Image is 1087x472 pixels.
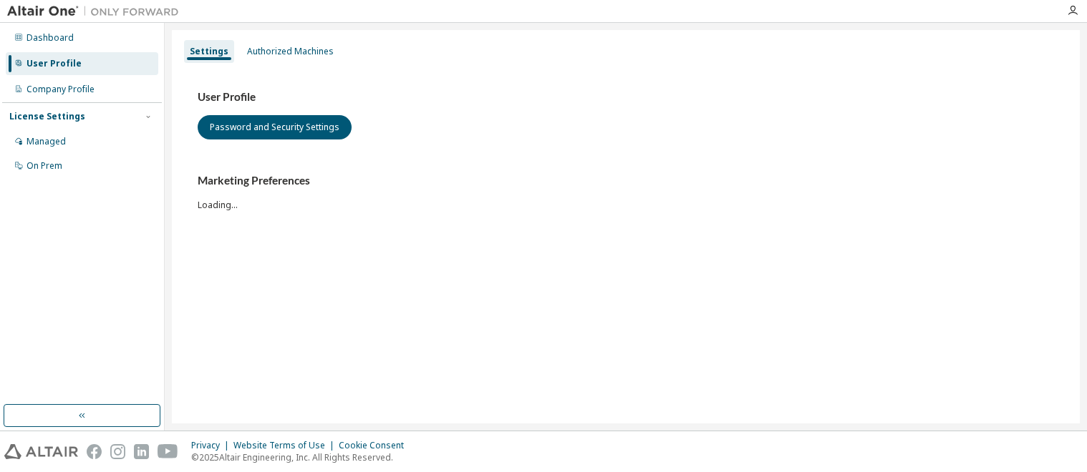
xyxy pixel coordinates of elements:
[158,444,178,459] img: youtube.svg
[26,84,95,95] div: Company Profile
[198,115,352,139] button: Password and Security Settings
[110,444,125,459] img: instagram.svg
[7,4,186,19] img: Altair One
[134,444,149,459] img: linkedin.svg
[198,174,1054,188] h3: Marketing Preferences
[198,90,1054,104] h3: User Profile
[26,136,66,147] div: Managed
[26,58,82,69] div: User Profile
[26,160,62,172] div: On Prem
[191,440,233,451] div: Privacy
[247,46,334,57] div: Authorized Machines
[233,440,339,451] div: Website Terms of Use
[26,32,74,44] div: Dashboard
[9,111,85,122] div: License Settings
[87,444,102,459] img: facebook.svg
[339,440,412,451] div: Cookie Consent
[4,444,78,459] img: altair_logo.svg
[198,174,1054,210] div: Loading...
[191,451,412,463] p: © 2025 Altair Engineering, Inc. All Rights Reserved.
[190,46,228,57] div: Settings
